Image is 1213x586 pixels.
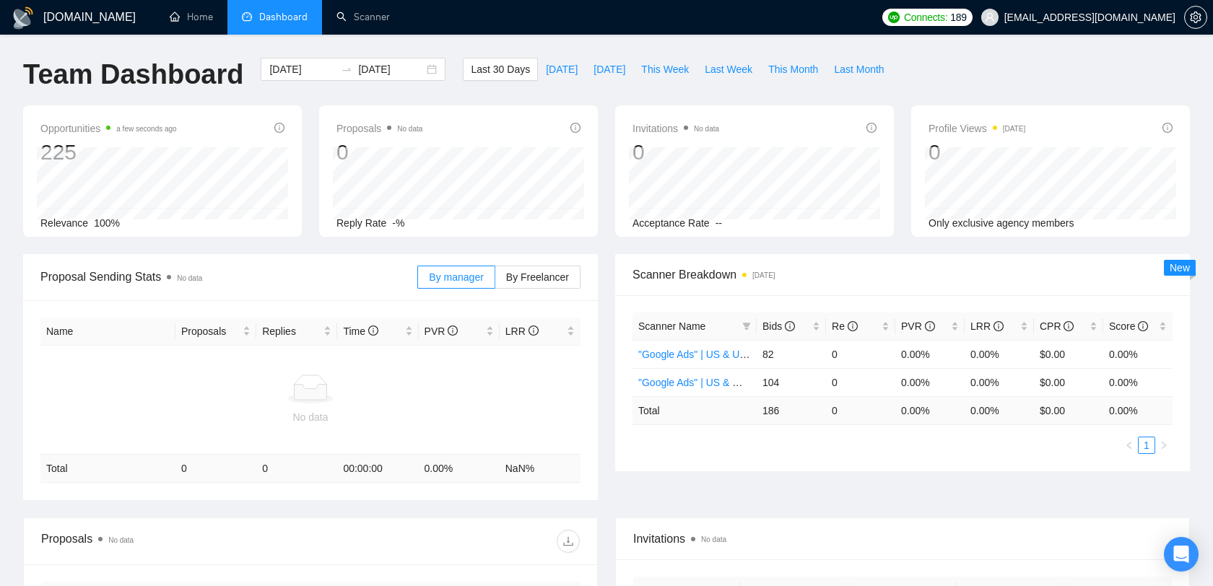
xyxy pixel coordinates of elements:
div: Proposals [41,530,310,553]
td: 0.00% [1103,340,1173,368]
td: 0 [175,455,256,483]
span: This Week [641,61,689,77]
span: swap-right [341,64,352,75]
span: info-circle [925,321,935,331]
span: setting [1185,12,1207,23]
img: upwork-logo.png [888,12,900,23]
span: Last Month [834,61,884,77]
button: Last 30 Days [463,58,538,81]
span: Opportunities [40,120,177,137]
span: [DATE] [594,61,625,77]
td: 104 [757,368,826,396]
td: 0.00 % [895,396,965,424]
span: Re [832,320,858,332]
input: Start date [269,61,335,77]
span: Invitations [632,120,719,137]
span: info-circle [1162,123,1173,133]
span: to [341,64,352,75]
span: filter [739,315,754,337]
a: "Google Ads" | US & WW | Expert [638,377,789,388]
span: info-circle [994,321,1004,331]
a: setting [1184,12,1207,23]
a: "Google Ads" | US & US Only | Expert [638,349,807,360]
span: info-circle [866,123,877,133]
span: Last Week [705,61,752,77]
span: By Freelancer [506,271,569,283]
button: Last Month [826,58,892,81]
td: 0 [826,368,895,396]
input: End date [358,61,424,77]
span: right [1160,441,1168,450]
th: Name [40,318,175,346]
span: info-circle [1138,321,1148,331]
button: download [557,530,580,553]
td: NaN % [500,455,581,483]
span: -- [716,217,722,229]
div: Open Intercom Messenger [1164,537,1199,572]
span: 100% [94,217,120,229]
td: 0.00 % [965,396,1034,424]
td: 0.00 % [419,455,500,483]
td: 0.00% [895,368,965,396]
span: No data [177,274,202,282]
div: No data [46,409,575,425]
div: 225 [40,139,177,166]
span: Invitations [633,530,1172,548]
span: Time [343,325,378,337]
td: Total [40,455,175,483]
span: Reply Rate [336,217,386,229]
span: info-circle [529,325,539,336]
span: info-circle [1064,321,1074,331]
span: info-circle [785,321,795,331]
button: This Month [760,58,826,81]
span: PVR [901,320,935,332]
span: By manager [429,271,483,283]
th: Proposals [175,318,256,346]
td: 0.00% [1103,368,1173,396]
span: Scanner Name [638,320,705,332]
span: info-circle [570,123,581,133]
th: Replies [256,318,337,346]
td: 0 [256,455,337,483]
span: [DATE] [546,61,578,77]
span: LRR [505,325,539,337]
span: No data [701,535,726,543]
div: 0 [929,139,1025,166]
button: [DATE] [538,58,586,81]
span: This Month [768,61,818,77]
td: 0 [826,396,895,424]
span: info-circle [274,123,284,133]
a: searchScanner [336,11,390,23]
td: 0 [826,340,895,368]
td: 0.00% [895,340,965,368]
span: Acceptance Rate [632,217,710,229]
span: download [557,535,579,547]
span: LRR [970,320,1004,332]
div: 0 [336,139,422,166]
li: 1 [1138,437,1155,454]
time: a few seconds ago [116,125,176,133]
span: Replies [262,323,321,339]
a: homeHome [170,11,213,23]
span: No data [397,125,422,133]
span: PVR [425,325,458,337]
td: $ 0.00 [1034,396,1103,424]
td: 186 [757,396,826,424]
td: 0.00% [965,368,1034,396]
span: Dashboard [259,11,308,23]
span: Proposal Sending Stats [40,268,417,286]
span: Last 30 Days [471,61,530,77]
h1: Team Dashboard [23,58,243,92]
td: 00:00:00 [337,455,418,483]
span: Bids [762,320,795,332]
img: logo [12,6,35,30]
span: info-circle [848,321,858,331]
span: Profile Views [929,120,1025,137]
span: info-circle [448,325,458,336]
span: info-circle [368,325,378,336]
span: Scanner Breakdown [632,266,1173,284]
span: user [985,12,995,22]
button: [DATE] [586,58,633,81]
span: -% [392,217,404,229]
span: Score [1109,320,1148,332]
